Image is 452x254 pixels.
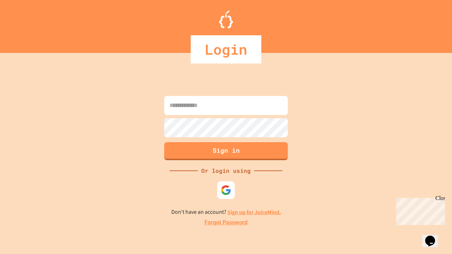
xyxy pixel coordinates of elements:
div: Chat with us now!Close [3,3,49,45]
img: google-icon.svg [221,185,231,195]
a: Sign up for JuiceMind. [227,208,281,216]
iframe: chat widget [422,226,445,247]
p: Don't have an account? [171,208,281,217]
div: Or login using [198,167,254,175]
button: Sign in [164,142,288,160]
div: Login [191,35,261,64]
img: Logo.svg [219,11,233,28]
a: Forgot Password [204,218,248,227]
iframe: chat widget [393,195,445,225]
